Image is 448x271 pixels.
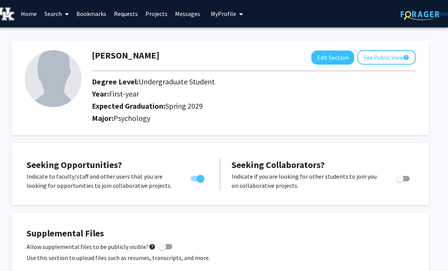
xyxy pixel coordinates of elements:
p: Use this section to upload files such as resumes, transcripts, and more. [27,253,414,262]
div: Toggle [188,172,208,183]
h4: Supplemental Files [27,228,414,239]
span: Spring 2029 [165,101,203,111]
span: Seeking Collaborators? [232,159,325,171]
button: Edit Section [311,51,354,65]
span: Seeking Opportunities? [27,159,122,171]
span: Undergraduate Student [139,77,215,86]
span: My Profile [211,10,236,17]
mat-icon: help [149,242,156,251]
a: Home [17,0,41,27]
h2: Major: [92,114,416,123]
span: First-year [109,89,139,98]
h1: [PERSON_NAME] [92,50,159,61]
p: Indicate to faculty/staff and other users that you are looking for opportunities to join collabor... [27,172,176,190]
h2: Degree Level: [92,77,396,86]
iframe: Chat [6,237,32,265]
img: Profile Picture [25,50,82,107]
h2: Year: [92,89,396,98]
a: Requests [110,0,142,27]
span: Allow supplemental files to be publicly visible? [27,242,156,251]
a: Search [41,0,73,27]
button: See Public View [357,50,416,65]
a: Messages [171,0,204,27]
a: Projects [142,0,171,27]
div: Toggle [393,172,414,183]
p: Indicate if you are looking for other students to join you on collaborative projects. [232,172,382,190]
h2: Expected Graduation: [92,101,396,111]
mat-icon: help [403,53,409,62]
span: Psychology [114,113,150,123]
img: ForagerOne Logo [401,8,448,20]
a: Bookmarks [73,0,110,27]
